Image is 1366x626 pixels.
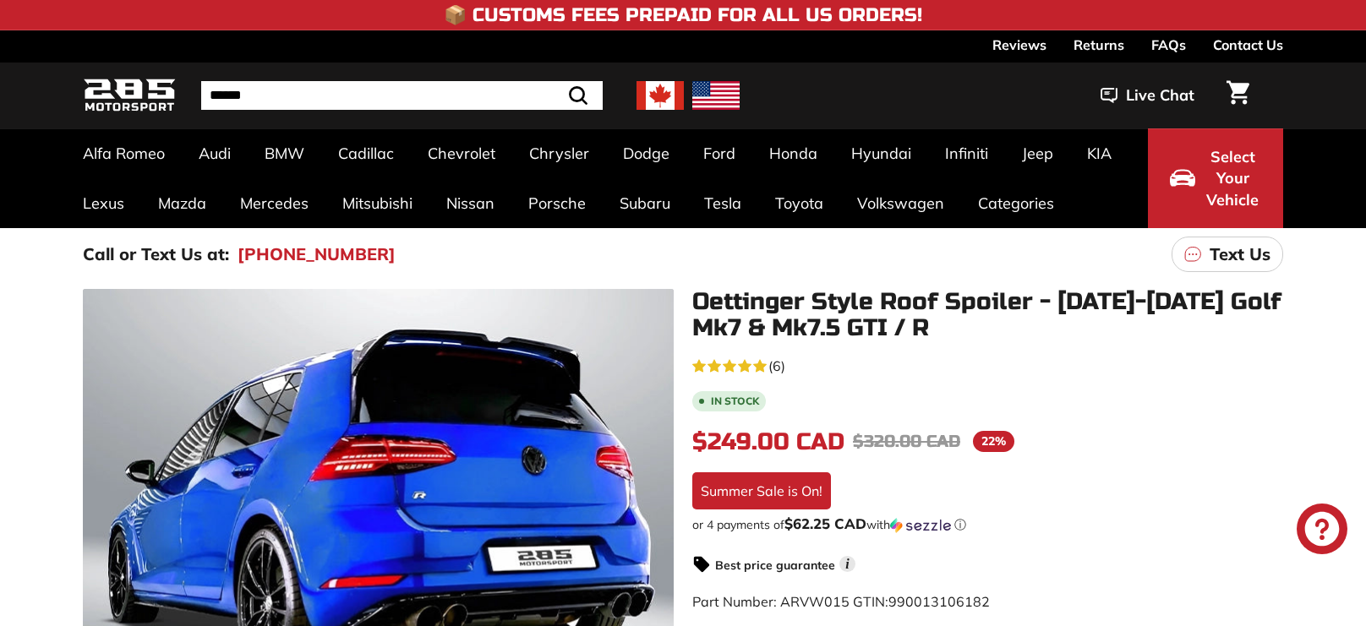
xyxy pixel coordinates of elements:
[1210,242,1270,267] p: Text Us
[992,30,1046,59] a: Reviews
[834,128,928,178] a: Hyundai
[83,76,176,116] img: Logo_285_Motorsport_areodynamics_components
[512,128,606,178] a: Chrysler
[928,128,1005,178] a: Infiniti
[686,128,752,178] a: Ford
[83,242,229,267] p: Call or Text Us at:
[182,128,248,178] a: Audi
[961,178,1071,228] a: Categories
[223,178,325,228] a: Mercedes
[687,178,758,228] a: Tesla
[752,128,834,178] a: Honda
[1005,128,1070,178] a: Jeep
[325,178,429,228] a: Mitsubishi
[444,5,922,25] h4: 📦 Customs Fees Prepaid for All US Orders!
[853,431,960,452] span: $320.00 CAD
[692,427,844,456] span: $249.00 CAD
[238,242,396,267] a: [PHONE_NUMBER]
[429,178,511,228] a: Nissan
[711,396,759,406] b: In stock
[511,178,603,228] a: Porsche
[888,593,990,610] span: 990013106182
[1213,30,1283,59] a: Contact Us
[692,289,1283,341] h1: Oettinger Style Roof Spoiler - [DATE]-[DATE] Golf Mk7 & Mk7.5 GTI / R
[1148,128,1283,228] button: Select Your Vehicle
[321,128,411,178] a: Cadillac
[890,518,951,533] img: Sezzle
[692,472,831,509] div: Summer Sale is On!
[692,516,1283,533] div: or 4 payments of$62.25 CADwithSezzle Click to learn more about Sezzle
[1172,237,1283,272] a: Text Us
[784,514,866,532] span: $62.25 CAD
[1079,74,1216,117] button: Live Chat
[758,178,840,228] a: Toyota
[839,556,855,572] span: i
[1216,67,1259,124] a: Cart
[840,178,961,228] a: Volkswagen
[1292,504,1352,558] inbox-online-store-chat: Shopify online store chat
[1070,128,1128,178] a: KIA
[692,516,1283,533] div: or 4 payments of with
[603,178,687,228] a: Subaru
[1074,30,1124,59] a: Returns
[692,354,1283,376] a: 4.7 rating (6 votes)
[1204,146,1261,211] span: Select Your Vehicle
[66,128,182,178] a: Alfa Romeo
[768,356,785,376] span: (6)
[973,431,1014,452] span: 22%
[1151,30,1186,59] a: FAQs
[1126,84,1194,106] span: Live Chat
[66,178,141,228] a: Lexus
[715,558,835,573] strong: Best price guarantee
[141,178,223,228] a: Mazda
[248,128,321,178] a: BMW
[411,128,512,178] a: Chevrolet
[692,593,990,610] span: Part Number: ARVW015 GTIN:
[201,81,603,110] input: Search
[606,128,686,178] a: Dodge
